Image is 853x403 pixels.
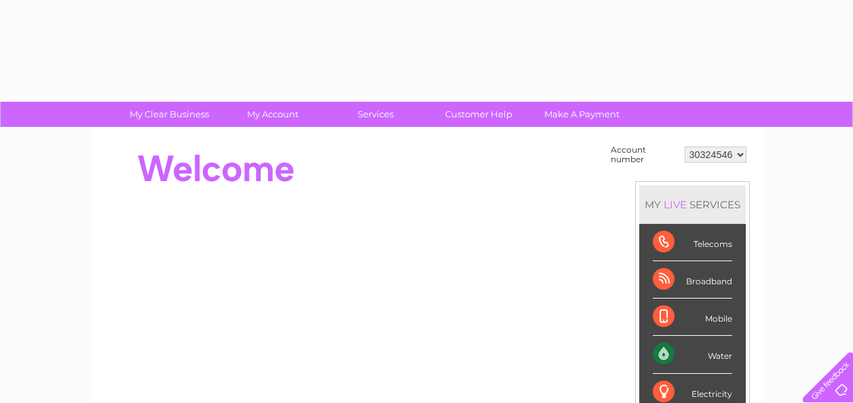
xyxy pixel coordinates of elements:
div: Broadband [653,261,732,299]
div: Telecoms [653,224,732,261]
div: Mobile [653,299,732,336]
a: My Clear Business [113,102,225,127]
div: Water [653,336,732,373]
div: MY SERVICES [639,185,746,224]
a: Make A Payment [526,102,638,127]
a: My Account [216,102,328,127]
a: Services [320,102,432,127]
a: Customer Help [423,102,535,127]
td: Account number [607,142,681,168]
div: LIVE [661,198,689,211]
